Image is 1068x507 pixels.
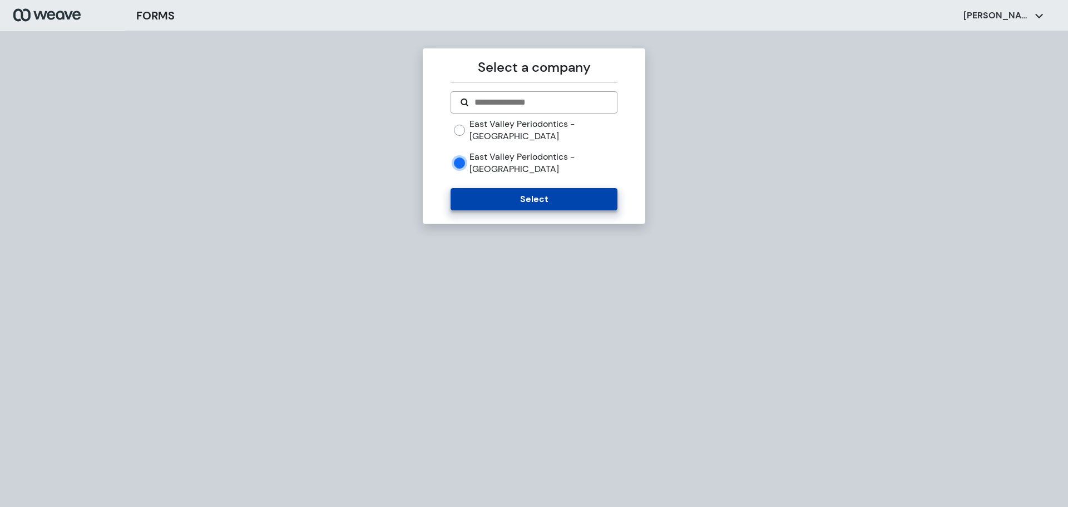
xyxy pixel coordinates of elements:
[469,151,617,175] label: East Valley Periodontics - [GEOGRAPHIC_DATA]
[136,7,175,24] h3: FORMS
[473,96,607,109] input: Search
[451,188,617,210] button: Select
[451,57,617,77] p: Select a company
[469,118,617,142] label: East Valley Periodontics - [GEOGRAPHIC_DATA]
[963,9,1030,22] p: [PERSON_NAME]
